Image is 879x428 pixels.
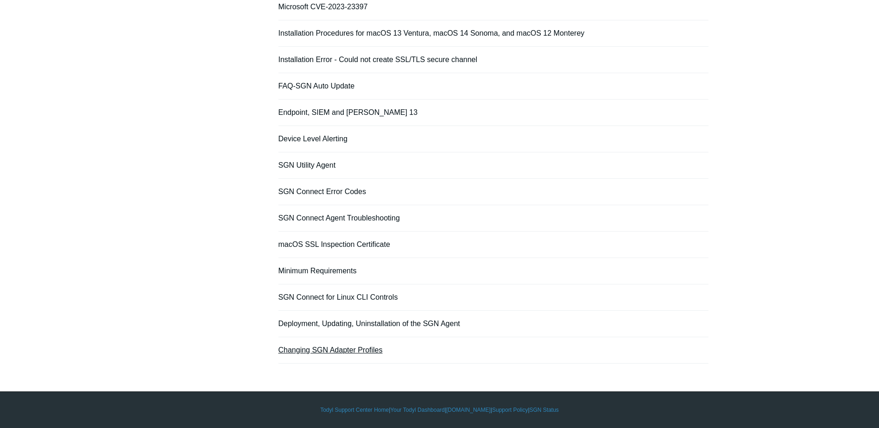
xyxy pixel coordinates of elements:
a: Support Policy [492,406,528,414]
a: Todyl Support Center Home [320,406,389,414]
div: | | | | [171,406,708,414]
a: Device Level Alerting [278,135,348,143]
a: Endpoint, SIEM and [PERSON_NAME] 13 [278,108,418,116]
a: Installation Error - Could not create SSL/TLS secure channel [278,56,478,63]
a: SGN Connect for Linux CLI Controls [278,293,398,301]
a: Minimum Requirements [278,267,357,275]
a: SGN Connect Agent Troubleshooting [278,214,400,222]
a: [DOMAIN_NAME] [446,406,491,414]
a: FAQ-SGN Auto Update [278,82,355,90]
a: Installation Procedures for macOS 13 Ventura, macOS 14 Sonoma, and macOS 12 Monterey [278,29,585,37]
a: SGN Status [530,406,559,414]
a: SGN Connect Error Codes [278,188,366,195]
a: macOS SSL Inspection Certificate [278,240,390,248]
a: Your Todyl Dashboard [390,406,444,414]
a: Microsoft CVE-2023-23397 [278,3,368,11]
a: SGN Utility Agent [278,161,336,169]
a: Deployment, Updating, Uninstallation of the SGN Agent [278,320,460,327]
a: Changing SGN Adapter Profiles [278,346,383,354]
